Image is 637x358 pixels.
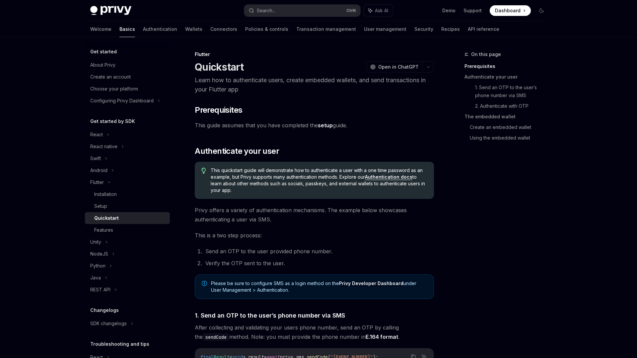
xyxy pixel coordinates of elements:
[195,51,434,58] div: Flutter
[495,7,521,14] span: Dashboard
[90,48,117,56] h5: Get started
[85,212,170,224] a: Quickstart
[85,59,170,71] a: About Privy
[85,83,170,95] a: Choose your platform
[119,21,135,37] a: Basics
[202,281,207,286] svg: Note
[203,259,434,268] li: Verify the OTP sent to the user.
[203,333,229,341] code: sendCode
[195,323,434,341] span: After collecting and validating your users phone number, send an OTP by calling the method. Note:...
[475,82,552,101] a: 1. Send an OTP to the user’s phone number via SMS
[475,101,552,111] a: 2. Authenticate with OTP
[85,200,170,212] a: Setup
[195,146,279,156] span: Authenticate your user
[90,117,135,125] h5: Get started by SDK
[85,188,170,200] a: Installation
[143,21,177,37] a: Authentication
[414,21,433,37] a: Security
[90,131,103,139] div: React
[364,21,406,37] a: User management
[195,105,242,115] span: Prerequisites
[90,306,119,314] h5: Changelogs
[365,174,412,180] a: Authentication docs
[185,21,202,37] a: Wallets
[90,262,106,270] div: Python
[85,71,170,83] a: Create an account
[90,73,131,81] div: Create an account
[339,280,403,286] a: Privy Developer Dashboard
[90,286,110,294] div: REST API
[471,50,501,58] span: On this page
[90,61,115,69] div: About Privy
[364,5,393,17] button: Ask AI
[441,21,460,37] a: Recipes
[468,21,499,37] a: API reference
[90,178,104,186] div: Flutter
[203,247,434,256] li: Send an OTP to the user provided phone number.
[195,206,434,224] span: Privy offers a variety of authentication mechanisms. The example below showcases authenticating a...
[195,121,434,130] span: This guide assumes that you have completed the guide.
[257,7,275,15] div: Search...
[90,21,111,37] a: Welcome
[90,320,127,328] div: SDK changelogs
[339,280,403,286] strong: Privy Developer Dashboard
[90,166,107,174] div: Android
[90,340,149,348] h5: Troubleshooting and tips
[366,333,398,340] a: E.164 format
[90,143,117,150] div: React native
[464,111,552,122] a: The embedded wallet
[536,5,547,16] button: Toggle dark mode
[346,8,356,13] span: Ctrl K
[90,6,131,15] img: dark logo
[201,168,206,174] svg: Tip
[378,64,419,70] span: Open in ChatGPT
[90,274,101,282] div: Java
[195,76,434,94] p: Learn how to authenticate users, create embedded wallets, and send transactions in your Flutter app
[244,5,360,17] button: Search...CtrlK
[90,97,154,105] div: Configuring Privy Dashboard
[90,250,108,258] div: NodeJS
[85,224,170,236] a: Features
[90,85,138,93] div: Choose your platform
[296,21,356,37] a: Transaction management
[94,226,113,234] div: Features
[366,61,423,73] button: Open in ChatGPT
[195,311,345,320] span: 1. Send an OTP to the user’s phone number via SMS
[195,231,434,240] span: This is a two step process:
[211,280,427,293] span: Please be sure to configure SMS as a login method on the under User Management > Authentication.
[245,21,288,37] a: Policies & controls
[318,122,333,129] a: setup
[464,72,552,82] a: Authenticate your user
[463,7,482,14] a: Support
[210,21,237,37] a: Connectors
[90,154,101,162] div: Swift
[90,238,101,246] div: Unity
[470,122,552,133] a: Create an embedded wallet
[375,7,388,14] span: Ask AI
[94,202,107,210] div: Setup
[442,7,456,14] a: Demo
[195,61,244,73] h1: Quickstart
[470,133,552,143] a: Using the embedded wallet
[464,61,552,72] a: Prerequisites
[211,167,427,194] span: This quickstart guide will demonstrate how to authenticate a user with a one time password as an ...
[490,5,531,16] a: Dashboard
[94,214,119,222] div: Quickstart
[94,190,117,198] div: Installation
